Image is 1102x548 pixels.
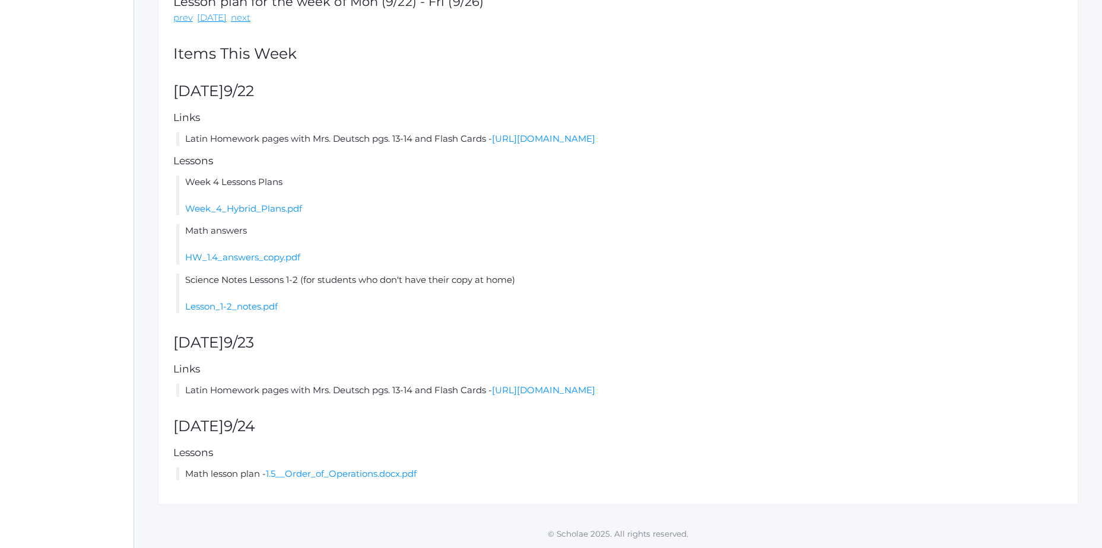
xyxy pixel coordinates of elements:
[176,176,1063,216] li: Week 4 Lessons Plans
[185,203,302,214] a: Week_4_Hybrid_Plans.pdf
[266,468,417,479] a: 1.5__Order_of_Operations.docx.pdf
[492,384,595,396] a: [URL][DOMAIN_NAME]
[176,467,1063,481] li: Math lesson plan -
[134,528,1102,540] p: © Scholae 2025. All rights reserved.
[231,11,250,25] a: next
[173,11,193,25] a: prev
[173,46,1063,62] h2: Items This Week
[173,112,1063,123] h5: Links
[173,364,1063,375] h5: Links
[185,301,278,312] a: Lesson_1-2_notes.pdf
[173,155,1063,167] h5: Lessons
[176,384,1063,397] li: Latin Homework pages with Mrs. Deutsch pgs. 13-14 and Flash Cards -
[173,83,1063,100] h2: [DATE]
[173,334,1063,351] h2: [DATE]
[185,251,300,263] a: HW_1.4_answers_copy.pdf
[176,132,1063,146] li: Latin Homework pages with Mrs. Deutsch pgs. 13-14 and Flash Cards -
[224,417,255,435] span: 9/24
[176,224,1063,265] li: Math answers
[176,273,1063,314] li: Science Notes Lessons 1-2 (for students who don't have their copy at home)
[224,82,254,100] span: 9/22
[173,447,1063,458] h5: Lessons
[197,11,227,25] a: [DATE]
[492,133,595,144] a: [URL][DOMAIN_NAME]
[173,418,1063,435] h2: [DATE]
[224,333,254,351] span: 9/23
